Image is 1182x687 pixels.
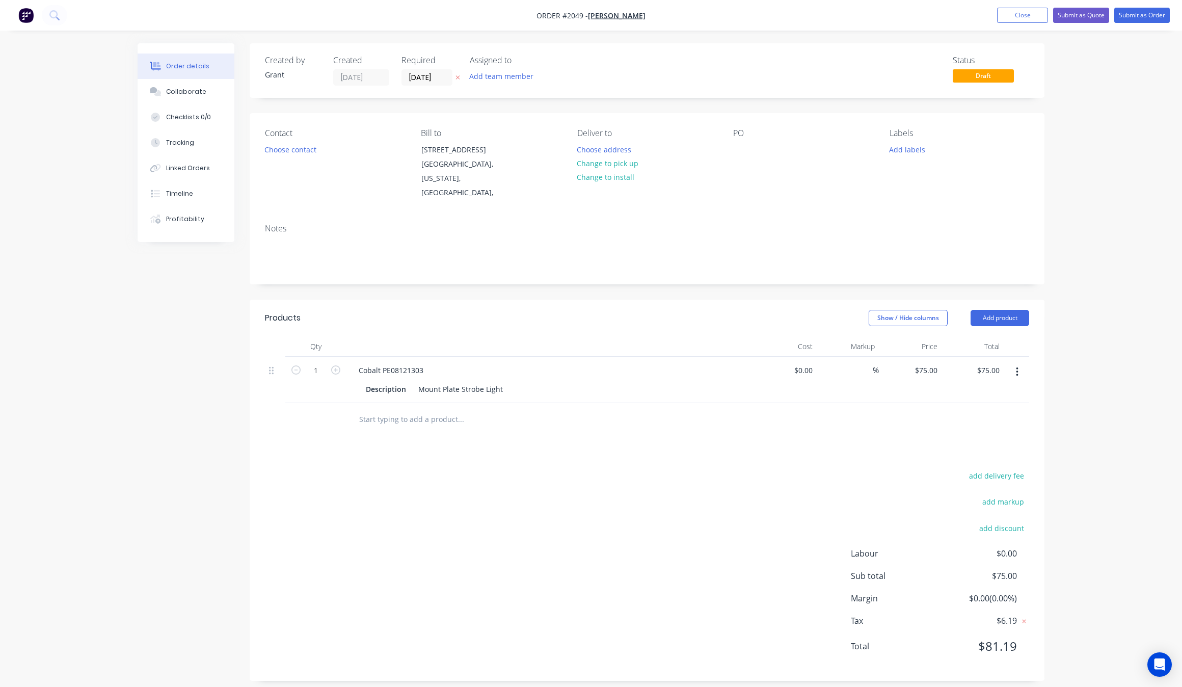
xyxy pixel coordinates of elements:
[851,592,942,604] span: Margin
[470,56,572,65] div: Assigned to
[851,640,942,652] span: Total
[138,130,234,155] button: Tracking
[942,336,1004,357] div: Total
[588,11,646,20] a: [PERSON_NAME]
[413,142,515,200] div: [STREET_ADDRESS][GEOGRAPHIC_DATA], [US_STATE], [GEOGRAPHIC_DATA],
[138,155,234,181] button: Linked Orders
[577,128,717,138] div: Deliver to
[572,170,640,184] button: Change to install
[333,56,389,65] div: Created
[851,570,942,582] span: Sub total
[265,69,321,80] div: Grant
[359,409,562,430] input: Start typing to add a product...
[977,495,1029,509] button: add markup
[942,547,1017,560] span: $0.00
[953,69,1014,82] span: Draft
[869,310,948,326] button: Show / Hide columns
[974,521,1029,535] button: add discount
[259,142,322,156] button: Choose contact
[166,215,204,224] div: Profitability
[733,128,873,138] div: PO
[138,54,234,79] button: Order details
[421,128,560,138] div: Bill to
[1147,652,1172,677] div: Open Intercom Messenger
[572,156,644,170] button: Change to pick up
[421,143,506,157] div: [STREET_ADDRESS]
[942,592,1017,604] span: $0.00 ( 0.00 %)
[1053,8,1109,23] button: Submit as Quote
[464,69,539,83] button: Add team member
[18,8,34,23] img: Factory
[265,224,1029,233] div: Notes
[971,310,1029,326] button: Add product
[536,11,588,20] span: Order #2049 -
[470,69,539,83] button: Add team member
[963,469,1029,483] button: add delivery fee
[953,56,1029,65] div: Status
[1114,8,1170,23] button: Submit as Order
[138,181,234,206] button: Timeline
[166,164,210,173] div: Linked Orders
[572,142,637,156] button: Choose address
[879,336,942,357] div: Price
[873,364,879,376] span: %
[138,104,234,130] button: Checklists 0/0
[138,79,234,104] button: Collaborate
[754,336,817,357] div: Cost
[166,138,194,147] div: Tracking
[166,189,193,198] div: Timeline
[138,206,234,232] button: Profitability
[166,87,206,96] div: Collaborate
[414,382,507,397] div: Mount Plate Strobe Light
[851,547,942,560] span: Labour
[942,570,1017,582] span: $75.00
[890,128,1029,138] div: Labels
[942,615,1017,627] span: $6.19
[362,382,410,397] div: Description
[265,128,405,138] div: Contact
[997,8,1048,23] button: Close
[401,56,458,65] div: Required
[166,62,209,71] div: Order details
[351,363,432,378] div: Cobalt PE08121303
[942,637,1017,655] span: $81.19
[421,157,506,200] div: [GEOGRAPHIC_DATA], [US_STATE], [GEOGRAPHIC_DATA],
[285,336,346,357] div: Qty
[851,615,942,627] span: Tax
[265,56,321,65] div: Created by
[166,113,211,122] div: Checklists 0/0
[265,312,301,324] div: Products
[883,142,930,156] button: Add labels
[817,336,879,357] div: Markup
